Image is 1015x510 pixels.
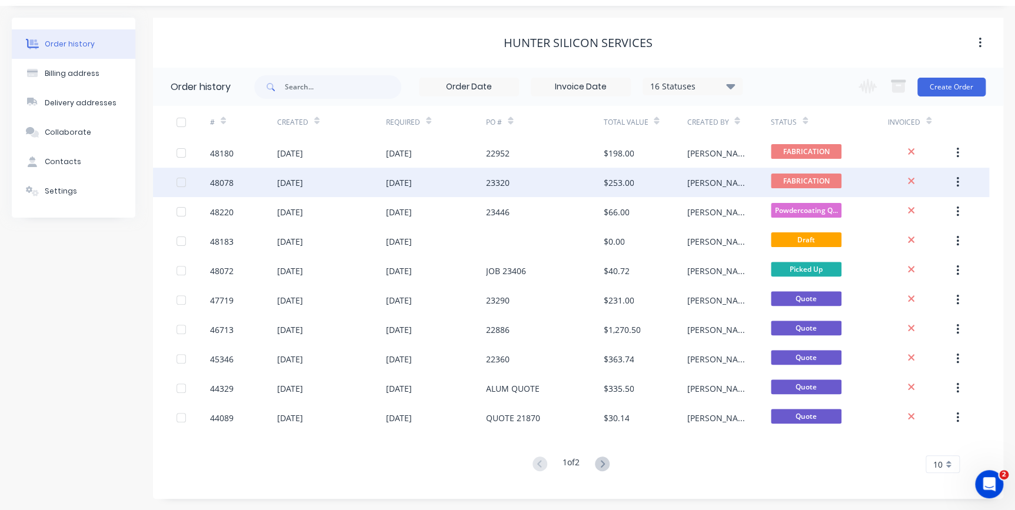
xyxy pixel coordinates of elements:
[386,176,412,189] div: [DATE]
[210,106,277,138] div: #
[12,59,135,88] button: Billing address
[603,117,648,128] div: Total Value
[171,80,231,94] div: Order history
[386,353,412,365] div: [DATE]
[999,470,1009,479] span: 2
[285,75,401,99] input: Search...
[771,232,841,247] span: Draft
[277,382,303,395] div: [DATE]
[45,186,77,196] div: Settings
[277,235,303,248] div: [DATE]
[771,379,841,394] span: Quote
[210,206,234,218] div: 48220
[531,78,630,96] input: Invoice Date
[486,206,510,218] div: 23446
[486,294,510,306] div: 23290
[603,324,640,336] div: $1,270.50
[386,147,412,159] div: [DATE]
[687,106,770,138] div: Created By
[603,265,629,277] div: $40.72
[486,265,526,277] div: JOB 23406
[687,412,747,424] div: [PERSON_NAME]
[386,117,420,128] div: Required
[386,412,412,424] div: [DATE]
[771,106,888,138] div: Status
[888,117,920,128] div: Invoiced
[504,36,653,50] div: HUNTER SILICON SERVICES
[277,353,303,365] div: [DATE]
[386,382,412,395] div: [DATE]
[277,324,303,336] div: [DATE]
[277,265,303,277] div: [DATE]
[45,127,91,138] div: Collaborate
[771,144,841,159] span: FABRICATION
[687,265,747,277] div: [PERSON_NAME]
[687,235,747,248] div: [PERSON_NAME]
[210,353,234,365] div: 45346
[277,412,303,424] div: [DATE]
[888,106,955,138] div: Invoiced
[771,321,841,335] span: Quote
[486,176,510,189] div: 23320
[917,78,986,96] button: Create Order
[210,294,234,306] div: 47719
[771,409,841,424] span: Quote
[687,147,747,159] div: [PERSON_NAME]
[486,117,502,128] div: PO #
[687,353,747,365] div: [PERSON_NAME]
[12,118,135,147] button: Collaborate
[486,147,510,159] div: 22952
[771,117,797,128] div: Status
[45,156,81,167] div: Contacts
[277,206,303,218] div: [DATE]
[45,39,95,49] div: Order history
[45,68,99,79] div: Billing address
[12,176,135,206] button: Settings
[687,206,747,218] div: [PERSON_NAME]
[603,106,687,138] div: Total Value
[933,458,943,471] span: 10
[277,294,303,306] div: [DATE]
[45,98,117,108] div: Delivery addresses
[687,324,747,336] div: [PERSON_NAME]
[12,88,135,118] button: Delivery addresses
[210,324,234,336] div: 46713
[210,382,234,395] div: 44329
[771,203,841,218] span: Powdercoating Q...
[603,206,629,218] div: $66.00
[210,235,234,248] div: 48183
[603,147,634,159] div: $198.00
[277,117,308,128] div: Created
[386,235,412,248] div: [DATE]
[687,294,747,306] div: [PERSON_NAME]
[386,294,412,306] div: [DATE]
[603,294,634,306] div: $231.00
[210,412,234,424] div: 44089
[386,106,487,138] div: Required
[210,147,234,159] div: 48180
[687,176,747,189] div: [PERSON_NAME]
[210,265,234,277] div: 48072
[563,456,580,473] div: 1 of 2
[277,176,303,189] div: [DATE]
[210,176,234,189] div: 48078
[687,382,747,395] div: [PERSON_NAME]
[486,106,603,138] div: PO #
[420,78,518,96] input: Order Date
[771,350,841,365] span: Quote
[603,176,634,189] div: $253.00
[771,291,841,306] span: Quote
[12,29,135,59] button: Order history
[386,206,412,218] div: [DATE]
[643,80,742,93] div: 16 Statuses
[386,324,412,336] div: [DATE]
[603,353,634,365] div: $363.74
[386,265,412,277] div: [DATE]
[771,174,841,188] span: FABRICATION
[687,117,728,128] div: Created By
[603,382,634,395] div: $335.50
[486,324,510,336] div: 22886
[277,106,386,138] div: Created
[603,412,629,424] div: $30.14
[277,147,303,159] div: [DATE]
